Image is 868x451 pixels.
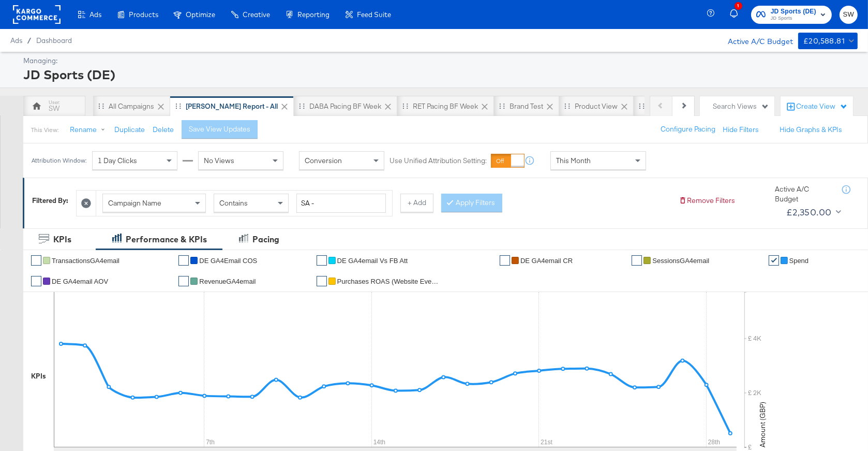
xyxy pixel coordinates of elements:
[252,234,279,245] div: Pacing
[52,278,108,285] span: DE GA4email AOV
[679,196,735,206] button: Remove Filters
[653,120,723,139] button: Configure Pacing
[782,204,843,221] button: £2,350.00
[32,196,68,206] div: Filtered By:
[520,257,573,265] span: DE GA4email CR
[98,156,137,165] span: 1 Day Clicks
[652,257,709,265] span: SessionsGA4email
[175,103,181,109] div: Drag to reorder tab
[390,156,487,166] label: Use Unified Attribution Setting:
[840,6,858,24] button: SW
[129,10,158,19] span: Products
[751,6,832,24] button: JD Sports (DE)JD Sports
[771,14,816,23] span: JD Sports
[296,194,386,213] input: Enter a search term
[786,205,832,220] div: £2,350.00
[789,257,809,265] span: Spend
[31,255,41,266] a: ✔
[413,101,478,111] div: RET Pacing BF Week
[108,198,161,208] span: Campaign Name
[186,10,215,19] span: Optimize
[53,234,71,245] div: KPIs
[299,103,305,109] div: Drag to reorder tab
[199,257,257,265] span: DE GA4Email COS
[243,10,270,19] span: Creative
[317,255,327,266] a: ✔
[357,10,391,19] span: Feed Suite
[796,101,848,112] div: Create View
[204,156,234,165] span: No Views
[31,157,87,164] div: Attribution Window:
[400,194,433,212] button: + Add
[23,56,855,66] div: Managing:
[510,101,543,111] div: Brand test
[775,184,832,203] div: Active A/C Budget
[771,6,816,17] span: JD Sports (DE)
[89,10,101,19] span: Ads
[337,257,408,265] span: DE GA4email vs FB Att
[728,5,746,25] button: 1
[31,126,58,134] div: This View:
[10,36,22,45] span: Ads
[305,156,342,165] span: Conversion
[803,35,845,48] div: £20,588.81
[632,255,642,266] a: ✔
[713,101,769,111] div: Search Views
[717,33,793,48] div: Active A/C Budget
[31,371,46,381] div: KPIs
[98,103,104,109] div: Drag to reorder tab
[153,125,174,135] button: Delete
[575,101,618,111] div: Product View
[500,255,510,266] a: ✔
[219,198,248,208] span: Contains
[758,402,767,447] text: Amount (GBP)
[402,103,408,109] div: Drag to reorder tab
[22,36,36,45] span: /
[639,103,645,109] div: Drag to reorder tab
[844,9,854,21] span: SW
[114,125,145,135] button: Duplicate
[297,10,330,19] span: Reporting
[186,101,278,111] div: [PERSON_NAME] Report - All
[49,104,59,113] div: SW
[23,66,855,83] div: JD Sports (DE)
[780,125,842,135] button: Hide Graphs & KPIs
[798,33,858,49] button: £20,588.81
[769,255,779,266] a: ✔
[735,2,742,10] div: 1
[109,101,154,111] div: All Campaigns
[564,103,570,109] div: Drag to reorder tab
[723,125,759,135] button: Hide Filters
[178,255,189,266] a: ✔
[317,276,327,286] a: ✔
[36,36,72,45] a: Dashboard
[178,276,189,286] a: ✔
[31,276,41,286] a: ✔
[556,156,591,165] span: This Month
[337,278,441,285] span: Purchases ROAS (Website Events)
[499,103,505,109] div: Drag to reorder tab
[52,257,119,265] span: TransactionsGA4email
[126,234,207,245] div: Performance & KPIs
[63,121,116,139] button: Rename
[309,101,381,111] div: DABA Pacing BF Week
[199,278,256,285] span: RevenueGA4email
